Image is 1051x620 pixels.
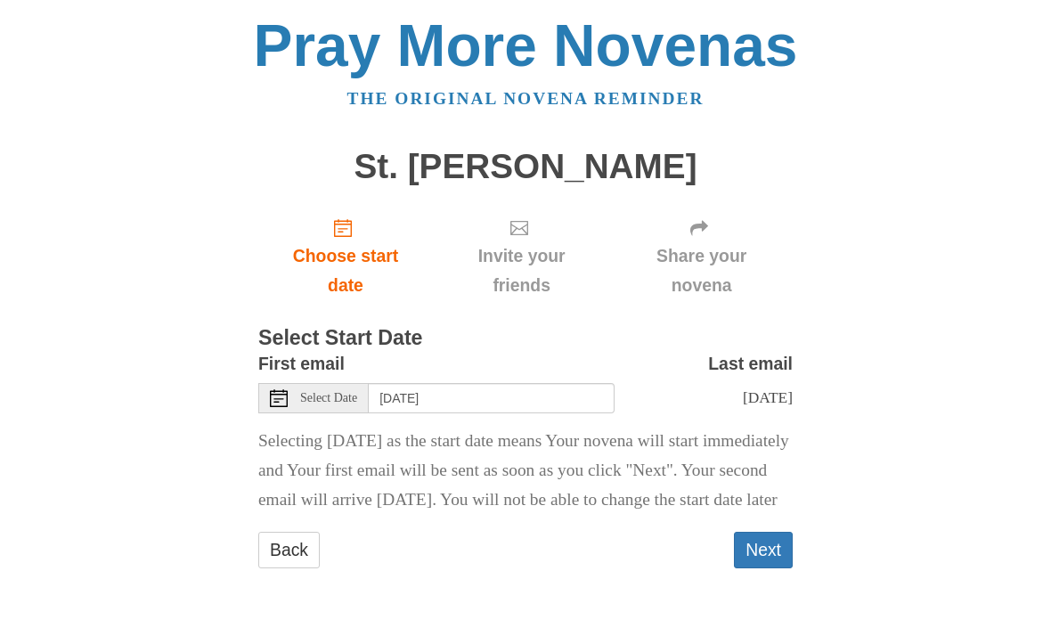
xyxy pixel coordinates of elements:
span: [DATE] [743,388,793,406]
label: First email [258,349,345,379]
a: Choose start date [258,203,433,309]
span: Invite your friends [451,241,592,300]
div: Click "Next" to confirm your start date first. [433,203,610,309]
h3: Select Start Date [258,327,793,350]
span: Choose start date [276,241,415,300]
input: Use the arrow keys to pick a date [369,383,615,413]
span: Share your novena [628,241,775,300]
span: Select Date [300,392,357,404]
a: Back [258,532,320,568]
a: The original novena reminder [347,89,705,108]
h1: St. [PERSON_NAME] [258,148,793,186]
label: Last email [708,349,793,379]
p: Selecting [DATE] as the start date means Your novena will start immediately and Your first email ... [258,427,793,515]
a: Pray More Novenas [254,12,798,78]
button: Next [734,532,793,568]
div: Click "Next" to confirm your start date first. [610,203,793,309]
